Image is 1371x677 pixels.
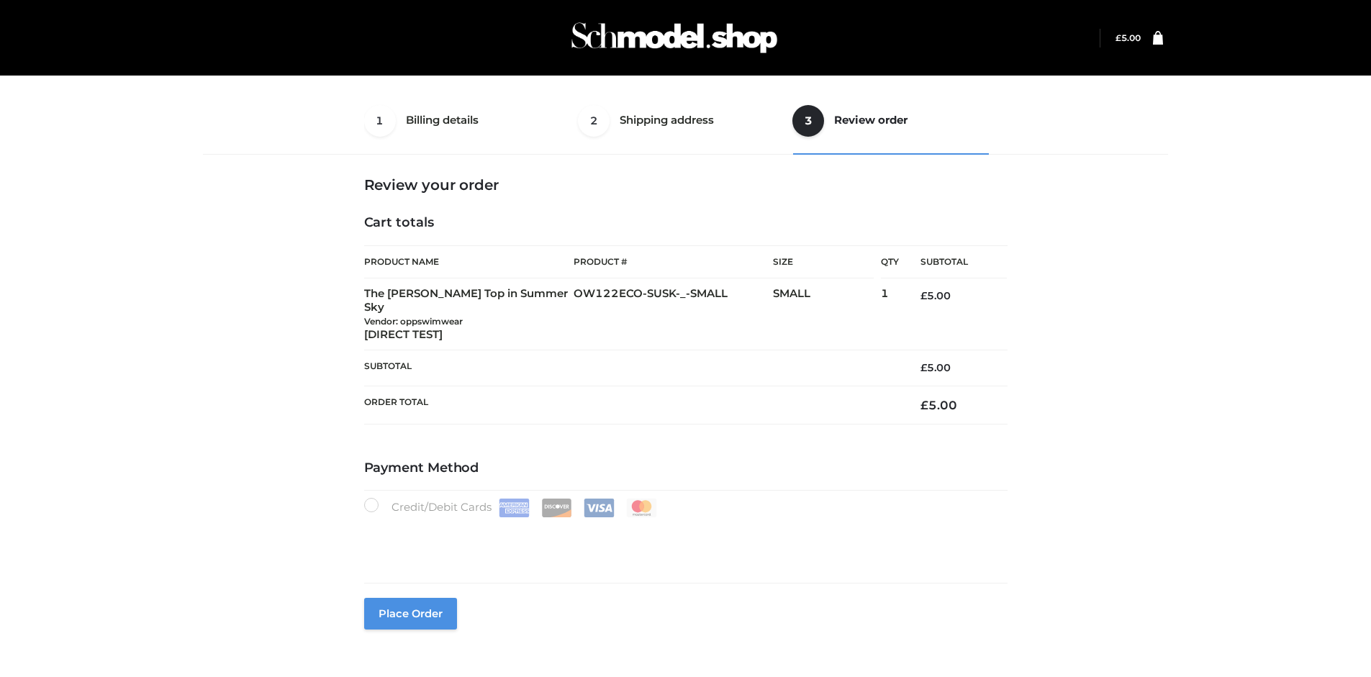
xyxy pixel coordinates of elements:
th: Product # [574,245,773,278]
img: Schmodel Admin 964 [566,9,782,66]
td: 1 [881,278,899,350]
img: Mastercard [626,499,657,517]
span: £ [920,361,927,374]
th: Product Name [364,245,574,278]
img: Visa [584,499,615,517]
bdi: 5.00 [920,361,951,374]
bdi: 5.00 [920,398,957,412]
h4: Payment Method [364,460,1008,476]
span: £ [920,289,927,302]
img: Discover [541,499,572,517]
td: SMALL [773,278,881,350]
span: £ [1116,32,1121,43]
td: The [PERSON_NAME] Top in Summer Sky [DIRECT TEST] [364,278,574,350]
th: Qty [881,245,899,278]
a: £5.00 [1116,32,1141,43]
span: £ [920,398,928,412]
bdi: 5.00 [920,289,951,302]
th: Subtotal [899,246,1007,278]
h3: Review your order [364,176,1008,194]
td: OW122ECO-SUSK-_-SMALL [574,278,773,350]
button: Place order [364,598,457,630]
h4: Cart totals [364,215,1008,231]
small: Vendor: oppswimwear [364,316,463,327]
label: Credit/Debit Cards [364,498,659,517]
th: Order Total [364,386,900,424]
img: Amex [499,499,530,517]
bdi: 5.00 [1116,32,1141,43]
th: Size [773,246,874,278]
th: Subtotal [364,350,900,386]
iframe: Secure payment input frame [361,514,1005,567]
